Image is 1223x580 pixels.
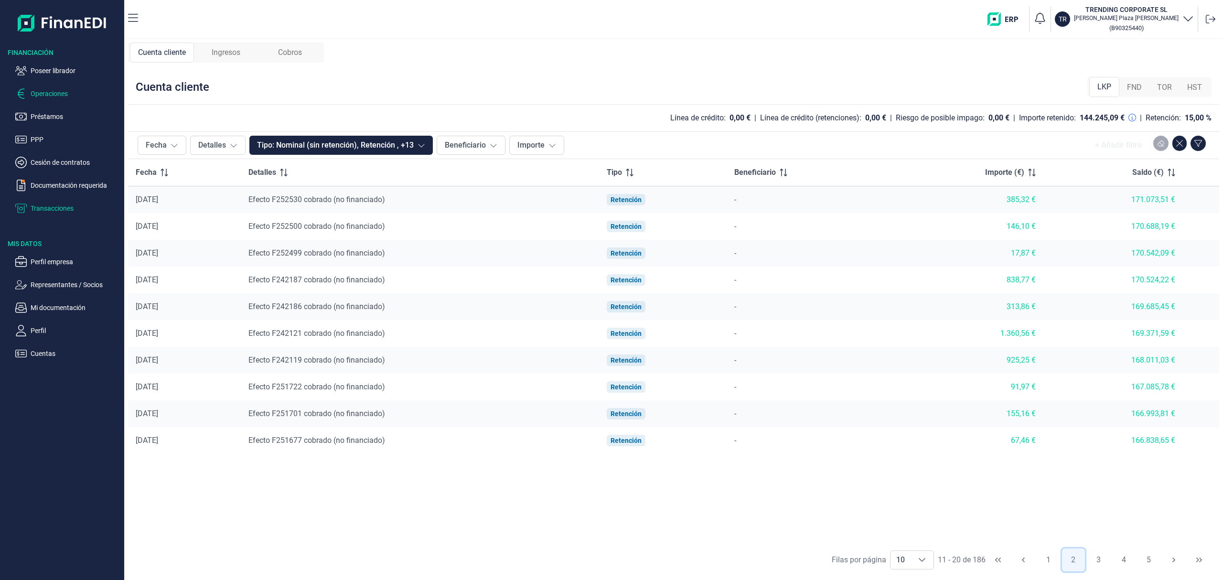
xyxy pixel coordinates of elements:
[1162,548,1185,571] button: Next Page
[1089,77,1119,97] div: LKP
[611,383,642,391] div: Retención
[15,279,120,290] button: Representantes / Socios
[31,134,120,145] p: PPP
[1051,222,1176,231] div: 170.688,19 €
[611,437,642,444] div: Retención
[15,111,120,122] button: Préstamos
[1187,82,1202,93] span: HST
[1132,167,1164,178] span: Saldo (€)
[1185,113,1212,123] div: 15,00 %
[611,196,642,204] div: Retención
[15,65,120,76] button: Poseer librador
[734,222,736,231] span: -
[31,348,120,359] p: Cuentas
[248,329,385,338] span: Efecto F242121 cobrado (no financiado)
[1074,5,1179,14] h3: TRENDING CORPORATE SL
[248,382,385,391] span: Efecto F251722 cobrado (no financiado)
[1097,81,1111,93] span: LKP
[130,43,194,63] div: Cuenta cliente
[1051,355,1176,365] div: 168.011,03 €
[136,167,157,178] span: Fecha
[31,325,120,336] p: Perfil
[896,113,985,123] div: Riesgo de posible impago:
[509,136,564,155] button: Importe
[734,248,736,258] span: -
[136,195,233,204] div: [DATE]
[987,548,1009,571] button: First Page
[1062,548,1085,571] button: Page 2
[190,136,246,155] button: Detalles
[1140,112,1142,124] div: |
[1051,382,1176,392] div: 167.085,78 €
[138,136,186,155] button: Fecha
[911,551,933,569] div: Choose
[611,303,642,311] div: Retención
[938,556,986,564] span: 11 - 20 de 186
[987,12,1025,26] img: erp
[734,167,776,178] span: Beneficiario
[890,551,911,569] span: 10
[895,355,1036,365] div: 925,25 €
[988,113,1009,123] div: 0,00 €
[734,409,736,418] span: -
[31,88,120,99] p: Operaciones
[611,249,642,257] div: Retención
[1137,548,1160,571] button: Page 5
[1059,14,1067,24] p: TR
[1051,302,1176,311] div: 169.685,45 €
[136,382,233,392] div: [DATE]
[1051,329,1176,338] div: 169.371,59 €
[1109,24,1144,32] small: Copiar cif
[734,275,736,284] span: -
[1051,436,1176,445] div: 166.838,65 €
[1051,409,1176,419] div: 166.993,81 €
[136,222,233,231] div: [DATE]
[985,167,1024,178] span: Importe (€)
[18,8,107,38] img: Logo de aplicación
[194,43,258,63] div: Ingresos
[611,223,642,230] div: Retención
[895,275,1036,285] div: 838,77 €
[31,65,120,76] p: Poseer librador
[248,222,385,231] span: Efecto F252500 cobrado (no financiado)
[248,248,385,258] span: Efecto F252499 cobrado (no financiado)
[31,256,120,268] p: Perfil empresa
[1055,5,1194,33] button: TRTRENDING CORPORATE SL[PERSON_NAME] Plaza [PERSON_NAME](B90325440)
[895,248,1036,258] div: 17,87 €
[1019,113,1076,123] div: Importe retenido:
[1051,195,1176,204] div: 171.073,51 €
[31,111,120,122] p: Préstamos
[1074,14,1179,22] p: [PERSON_NAME] Plaza [PERSON_NAME]
[248,436,385,445] span: Efecto F251677 cobrado (no financiado)
[890,112,892,124] div: |
[249,136,433,155] button: Tipo: Nominal (sin retención), Retención , +13
[611,276,642,284] div: Retención
[607,167,622,178] span: Tipo
[895,409,1036,419] div: 155,16 €
[248,167,276,178] span: Detalles
[136,329,233,338] div: [DATE]
[136,355,233,365] div: [DATE]
[895,302,1036,311] div: 313,86 €
[15,325,120,336] button: Perfil
[136,275,233,285] div: [DATE]
[15,302,120,313] button: Mi documentación
[31,180,120,191] p: Documentación requerida
[1127,82,1142,93] span: FND
[138,47,186,58] span: Cuenta cliente
[1087,548,1110,571] button: Page 3
[1149,78,1180,97] div: TOR
[248,302,385,311] span: Efecto F242186 cobrado (no financiado)
[611,330,642,337] div: Retención
[15,203,120,214] button: Transacciones
[611,410,642,418] div: Retención
[136,409,233,419] div: [DATE]
[15,180,120,191] button: Documentación requerida
[31,279,120,290] p: Representantes / Socios
[248,275,385,284] span: Efecto F242187 cobrado (no financiado)
[895,222,1036,231] div: 146,10 €
[865,113,886,123] div: 0,00 €
[1037,548,1060,571] button: Page 1
[1012,548,1035,571] button: Previous Page
[734,329,736,338] span: -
